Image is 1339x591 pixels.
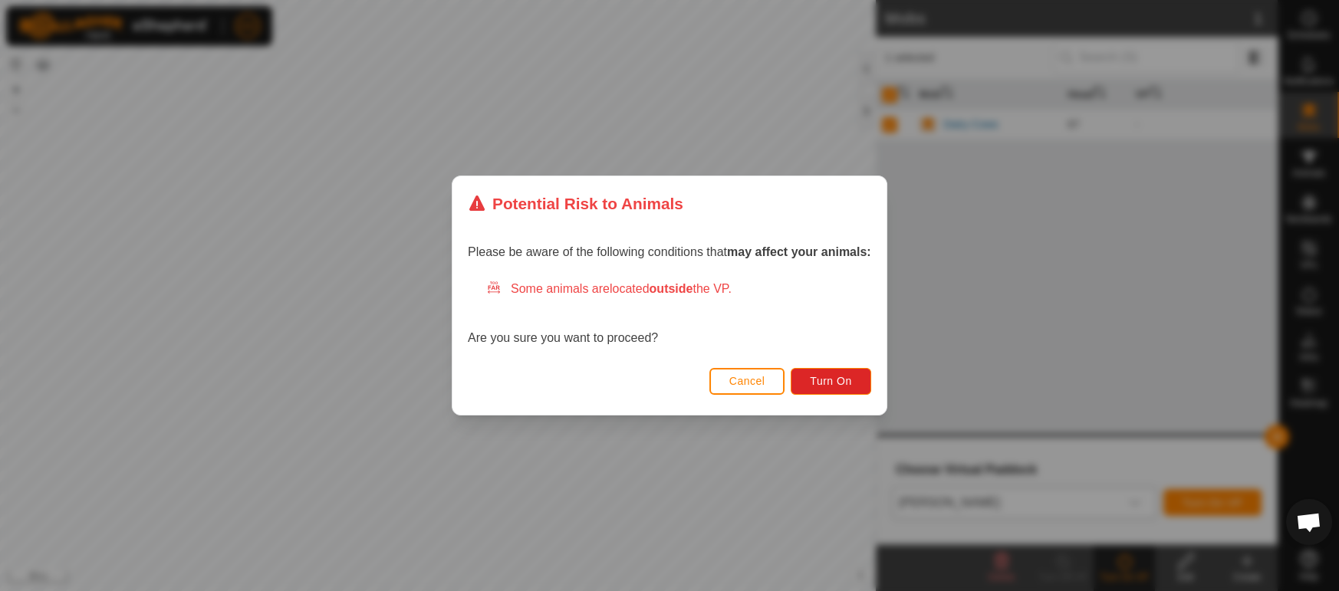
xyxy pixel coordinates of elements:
span: located the VP. [610,282,732,295]
strong: may affect your animals: [727,245,871,258]
strong: outside [650,282,693,295]
div: Are you sure you want to proceed? [468,280,871,347]
button: Turn On [791,368,871,395]
span: Turn On [811,375,852,387]
span: Please be aware of the following conditions that [468,245,871,258]
span: Cancel [729,375,765,387]
div: Potential Risk to Animals [468,192,683,215]
button: Cancel [709,368,785,395]
div: Some animals are [486,280,871,298]
div: Open chat [1286,499,1332,545]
